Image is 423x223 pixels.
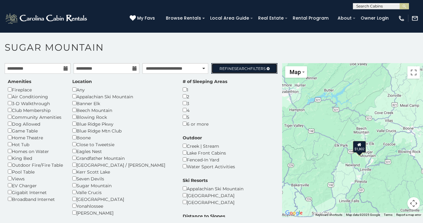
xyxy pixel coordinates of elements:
button: Change map style [285,66,307,78]
div: Seven Devils [72,175,173,182]
div: Creek | Stream [183,142,235,149]
div: King Bed [8,155,63,161]
div: 3 [183,100,227,107]
div: Lake Front Cabins [183,149,235,156]
div: Beech Mountain [72,107,173,114]
span: Map [290,69,301,75]
a: Owner Login [358,13,392,23]
span: Refine Filters [219,66,266,71]
img: phone-regular-white.png [398,15,405,22]
div: Sugar Mountain [72,182,173,189]
div: 4 [183,107,227,114]
div: 5 [183,114,227,120]
span: Search [234,66,250,71]
a: RefineSearchFilters [211,63,277,74]
a: Open this area in Google Maps (opens a new window) [284,209,304,217]
label: Distance to Slopes [183,213,225,219]
span: My Favs [137,15,155,21]
a: Report a map error [396,213,421,216]
img: Google [284,209,304,217]
div: [GEOGRAPHIC_DATA] [183,192,243,199]
div: 6 or more [183,120,227,127]
div: Grandfather Mountain [72,155,173,161]
div: Blowing Rock [72,114,173,120]
label: # of Sleeping Areas [183,78,227,85]
button: Map camera controls [407,197,420,210]
div: Blue Ridge Pkwy [72,120,173,127]
div: $1,802 [353,141,366,153]
div: Community Amenities [8,114,63,120]
div: Close to Tweetsie [72,141,173,148]
img: mail-regular-white.png [411,15,418,22]
div: EV Charger [8,182,63,189]
div: Broadband Internet [8,196,63,202]
div: Dog Allowed [8,120,63,127]
a: About [334,13,355,23]
div: 3-D Walkthrough [8,100,63,107]
label: Location [72,78,92,85]
div: [PERSON_NAME][GEOGRAPHIC_DATA] [72,216,173,223]
div: 2 [183,93,227,100]
div: Homes on Water [8,148,63,155]
div: Club Membership [8,107,63,114]
div: Fireplace [8,86,63,93]
div: Outdoor Fire/Fire Table [8,161,63,168]
div: Gigabit Internet [8,189,63,196]
div: Appalachian Ski Mountain [183,185,243,192]
a: Browse Rentals [163,13,204,23]
div: Yonahlossee [72,202,173,209]
div: Game Table [8,127,63,134]
div: [GEOGRAPHIC_DATA] / [PERSON_NAME] [72,161,173,168]
a: Real Estate [255,13,287,23]
div: Banner Elk [72,100,173,107]
div: Water Sport Activities [183,163,235,170]
div: Pool Table [8,168,63,175]
div: Any [72,86,173,93]
div: Blue Ridge Mtn Club [72,127,173,134]
div: Appalachian Ski Mountain [72,93,173,100]
div: 1 [183,86,227,93]
div: Boone [72,134,173,141]
div: Home Theatre [8,134,63,141]
label: Amenities [8,78,31,85]
img: White-1-2.png [5,12,89,25]
label: Ski Resorts [183,177,208,184]
div: [GEOGRAPHIC_DATA] [183,199,243,206]
div: [GEOGRAPHIC_DATA] [72,196,173,202]
div: Eagles Nest [72,148,173,155]
a: Rental Program [290,13,332,23]
div: Hot Tub [8,141,63,148]
div: Views [8,175,63,182]
a: My Favs [130,15,156,22]
div: [PERSON_NAME] [72,209,173,216]
span: Map data ©2025 Google [346,213,380,216]
div: Valle Crucis [72,189,173,196]
button: Toggle fullscreen view [407,66,420,79]
a: Local Area Guide [207,13,252,23]
a: Terms (opens in new tab) [384,213,392,216]
div: Kerr Scott Lake [72,168,173,175]
label: Outdoor [183,135,202,141]
div: Air Conditioning [8,93,63,100]
button: Keyboard shortcuts [315,213,342,217]
div: Fenced-In Yard [183,156,235,163]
